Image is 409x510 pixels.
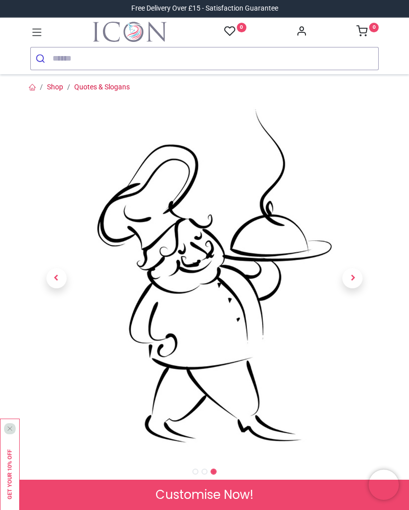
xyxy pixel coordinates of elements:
[31,47,53,70] button: Submit
[369,23,379,32] sup: 0
[74,83,130,91] a: Quotes & Slogans
[296,28,307,36] a: Account Info
[30,104,379,452] img: WS-19092-03
[356,28,379,36] a: 0
[93,22,167,42] a: Logo of Icon Wall Stickers
[46,268,67,288] span: Previous
[224,25,246,38] a: 0
[369,470,399,500] iframe: Brevo live chat
[93,22,167,42] img: Icon Wall Stickers
[131,4,278,14] div: Free Delivery Over £15 - Satisfaction Guarantee
[342,268,363,288] span: Next
[47,83,63,91] a: Shop
[237,23,246,32] sup: 0
[156,486,253,503] span: Customise Now!
[30,157,83,400] a: Previous
[327,157,379,400] a: Next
